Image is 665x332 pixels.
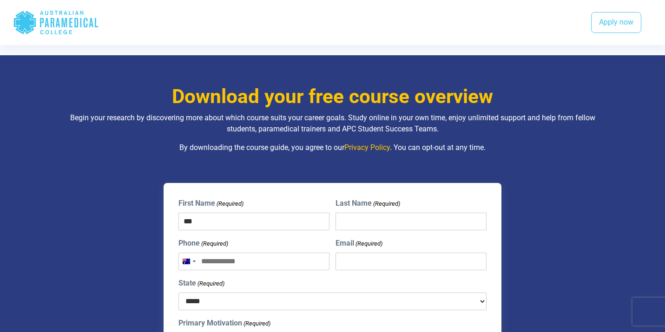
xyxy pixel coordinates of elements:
label: Primary Motivation [178,318,270,329]
a: Apply now [591,12,641,33]
span: (Required) [355,239,383,248]
label: State [178,278,224,289]
a: Privacy Policy [344,143,390,152]
span: (Required) [243,319,270,328]
p: Begin your research by discovering more about which course suits your career goals. Study online ... [61,112,605,135]
span: (Required) [197,279,224,288]
label: First Name [178,198,244,209]
label: Phone [178,238,228,249]
p: By downloading the course guide, you agree to our . You can opt-out at any time. [61,142,605,153]
h3: Download your free course overview [61,85,605,109]
span: (Required) [373,199,401,208]
button: Selected country [179,253,198,270]
div: Australian Paramedical College [13,7,99,38]
label: Email [336,238,382,249]
span: (Required) [216,199,244,208]
label: Last Name [336,198,400,209]
span: (Required) [200,239,228,248]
